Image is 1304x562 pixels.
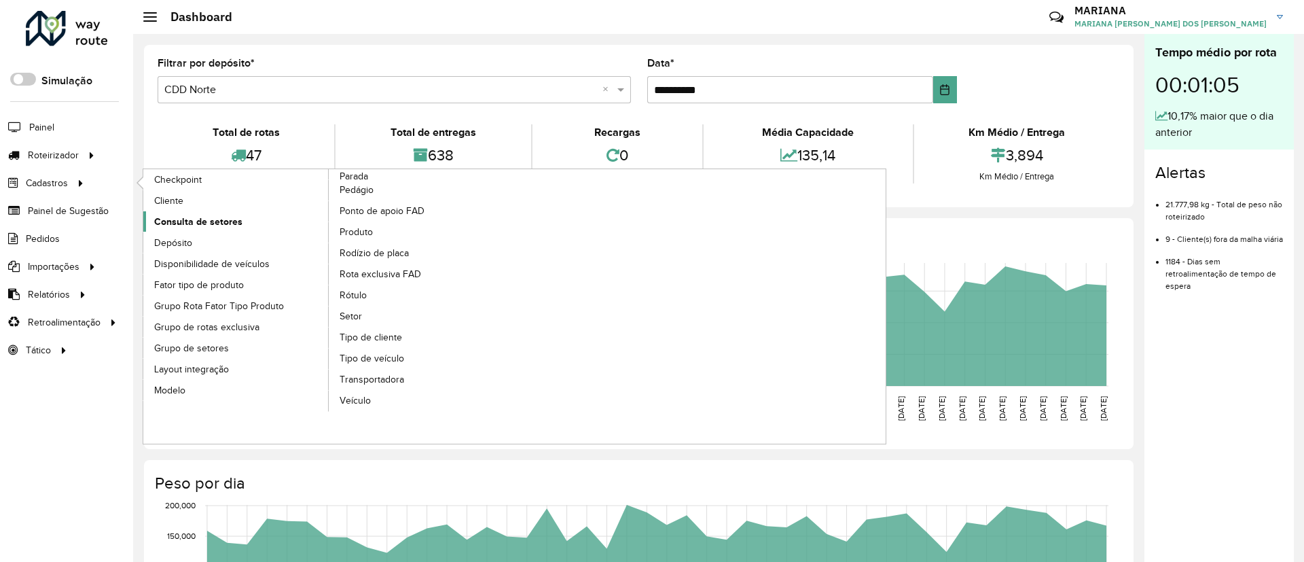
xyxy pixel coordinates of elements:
span: Consulta de setores [154,215,242,229]
div: 638 [339,141,527,170]
a: Modelo [143,380,329,400]
a: Transportadora [329,370,515,390]
span: Rota exclusiva FAD [340,267,421,281]
span: Veículo [340,393,371,408]
h4: Peso por dia [155,474,1120,493]
span: Pedidos [26,232,60,246]
a: Consulta de setores [143,211,329,232]
li: 9 - Cliente(s) fora da malha viária [1165,223,1283,245]
label: Filtrar por depósito [158,55,255,71]
span: Ponto de apoio FAD [340,204,424,218]
span: Cadastros [26,176,68,190]
span: Grupo de setores [154,341,229,355]
text: [DATE] [896,396,905,421]
text: [DATE] [958,396,966,421]
div: 00:01:05 [1155,62,1283,108]
span: Tático [26,343,51,357]
span: Produto [340,225,373,239]
div: 0 [536,141,699,170]
span: Setor [340,309,362,323]
span: Transportadora [340,372,404,387]
a: Depósito [143,232,329,253]
h4: Alertas [1155,163,1283,183]
button: Choose Date [933,76,957,103]
div: Recargas [536,124,699,141]
a: Produto [329,222,515,243]
a: Grupo Rota Fator Tipo Produto [143,296,329,316]
a: Grupo de rotas exclusiva [143,317,329,337]
div: 47 [161,141,331,170]
div: Km Médio / Entrega [918,170,1117,183]
span: Roteirizador [28,148,79,162]
span: MARIANA [PERSON_NAME] DOS [PERSON_NAME] [1074,18,1267,30]
text: 200,000 [165,501,196,510]
span: Cliente [154,194,183,208]
text: [DATE] [1099,396,1108,421]
label: Data [647,55,674,71]
span: Grupo Rota Fator Tipo Produto [154,299,284,313]
span: Retroalimentação [28,315,101,330]
span: Tipo de cliente [340,330,402,345]
text: [DATE] [937,396,946,421]
a: Setor [329,306,515,327]
div: 135,14 [707,141,909,170]
label: Simulação [41,73,92,89]
span: Painel [29,120,54,135]
div: Total de entregas [339,124,527,141]
a: Rota exclusiva FAD [329,264,515,285]
span: Depósito [154,236,192,250]
a: Contato Rápido [1042,3,1071,32]
a: Rodízio de placa [329,243,515,264]
a: Ponto de apoio FAD [329,201,515,222]
a: Tipo de veículo [329,349,515,369]
span: Relatórios [28,287,70,302]
span: Grupo de rotas exclusiva [154,320,259,334]
div: 3,894 [918,141,1117,170]
text: [DATE] [1079,396,1087,421]
a: Veículo [329,391,515,411]
a: Fator tipo de produto [143,275,329,295]
text: [DATE] [1059,396,1068,421]
div: 10,17% maior que o dia anterior [1155,108,1283,141]
h3: MARIANA [1074,4,1267,17]
span: Tipo de veículo [340,351,404,366]
text: [DATE] [977,396,986,421]
a: Layout integração [143,359,329,379]
a: Checkpoint [143,169,329,190]
span: Layout integração [154,362,229,376]
span: Disponibilidade de veículos [154,257,270,271]
text: [DATE] [1038,396,1047,421]
span: Rótulo [340,288,367,302]
span: Clear all [602,82,614,98]
span: Modelo [154,383,185,398]
a: Cliente [143,190,329,211]
li: 1184 - Dias sem retroalimentação de tempo de espera [1165,245,1283,292]
a: Rótulo [329,285,515,306]
a: Disponibilidade de veículos [143,253,329,274]
span: Checkpoint [154,173,202,187]
span: Parada [340,169,368,183]
a: Parada [143,169,515,412]
text: [DATE] [1018,396,1027,421]
span: Importações [28,260,79,274]
div: Km Médio / Entrega [918,124,1117,141]
div: Média Capacidade [707,124,909,141]
a: Pedágio [329,180,515,200]
span: Fator tipo de produto [154,278,244,292]
span: Painel de Sugestão [28,204,109,218]
span: Pedágio [340,183,374,197]
span: Rodízio de placa [340,246,409,260]
text: [DATE] [998,396,1007,421]
li: 21.777,98 kg - Total de peso não roteirizado [1165,188,1283,223]
text: [DATE] [917,396,926,421]
a: Grupo de setores [143,338,329,358]
div: Tempo médio por rota [1155,43,1283,62]
div: Total de rotas [161,124,331,141]
text: 150,000 [167,531,196,540]
h2: Dashboard [157,10,232,24]
a: Tipo de cliente [329,328,515,348]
